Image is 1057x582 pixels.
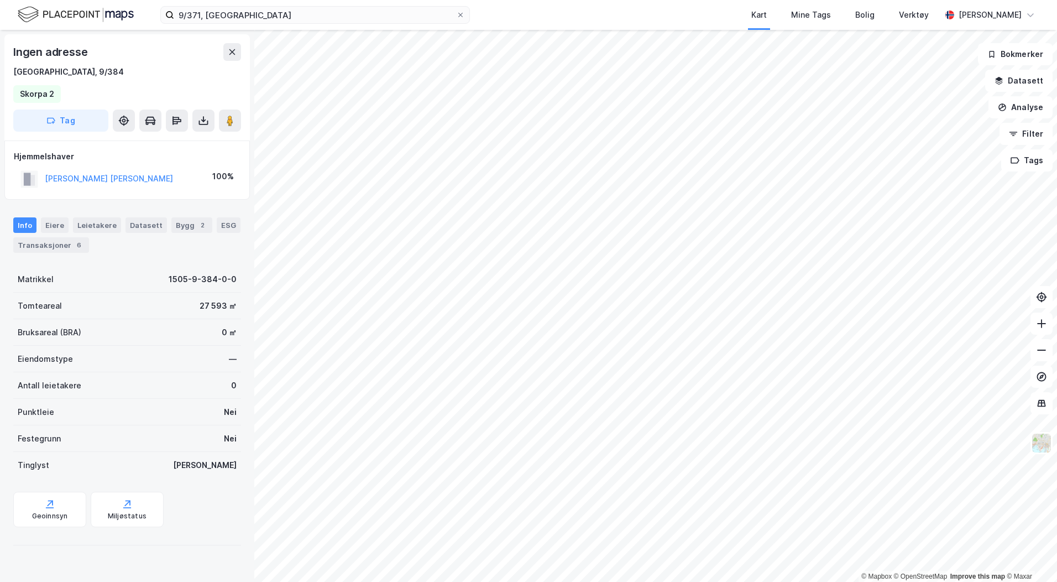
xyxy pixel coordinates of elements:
[18,326,81,339] div: Bruksareal (BRA)
[18,406,54,419] div: Punktleie
[229,352,237,366] div: —
[985,70,1053,92] button: Datasett
[200,299,237,313] div: 27 593 ㎡
[1002,529,1057,582] div: Kontrollprogram for chat
[791,8,831,22] div: Mine Tags
[1001,149,1053,172] button: Tags
[73,217,121,233] div: Leietakere
[950,573,1005,580] a: Improve this map
[988,96,1053,118] button: Analyse
[108,512,146,521] div: Miljøstatus
[224,406,237,419] div: Nei
[20,87,54,101] div: Skorpa 2
[197,220,208,231] div: 2
[959,8,1022,22] div: [PERSON_NAME]
[171,217,212,233] div: Bygg
[14,150,240,163] div: Hjemmelshaver
[894,573,948,580] a: OpenStreetMap
[18,432,61,445] div: Festegrunn
[18,459,49,472] div: Tinglyst
[169,273,237,286] div: 1505-9-384-0-0
[861,573,892,580] a: Mapbox
[41,217,69,233] div: Eiere
[13,217,36,233] div: Info
[18,273,54,286] div: Matrikkel
[855,8,875,22] div: Bolig
[222,326,237,339] div: 0 ㎡
[13,110,108,132] button: Tag
[13,65,124,79] div: [GEOGRAPHIC_DATA], 9/384
[174,7,456,23] input: Søk på adresse, matrikkel, gårdeiere, leietakere eller personer
[74,240,85,251] div: 6
[978,43,1053,65] button: Bokmerker
[751,8,767,22] div: Kart
[224,432,237,445] div: Nei
[212,170,234,183] div: 100%
[13,237,89,253] div: Transaksjoner
[18,379,81,392] div: Antall leietakere
[1031,433,1052,454] img: Z
[32,512,68,521] div: Geoinnsyn
[1000,123,1053,145] button: Filter
[899,8,929,22] div: Verktøy
[173,459,237,472] div: [PERSON_NAME]
[13,43,90,61] div: Ingen adresse
[231,379,237,392] div: 0
[18,299,62,313] div: Tomteareal
[18,5,134,24] img: logo.f888ab2527a4732fd821a326f86c7f29.svg
[18,352,73,366] div: Eiendomstype
[125,217,167,233] div: Datasett
[1002,529,1057,582] iframe: Chat Widget
[217,217,240,233] div: ESG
